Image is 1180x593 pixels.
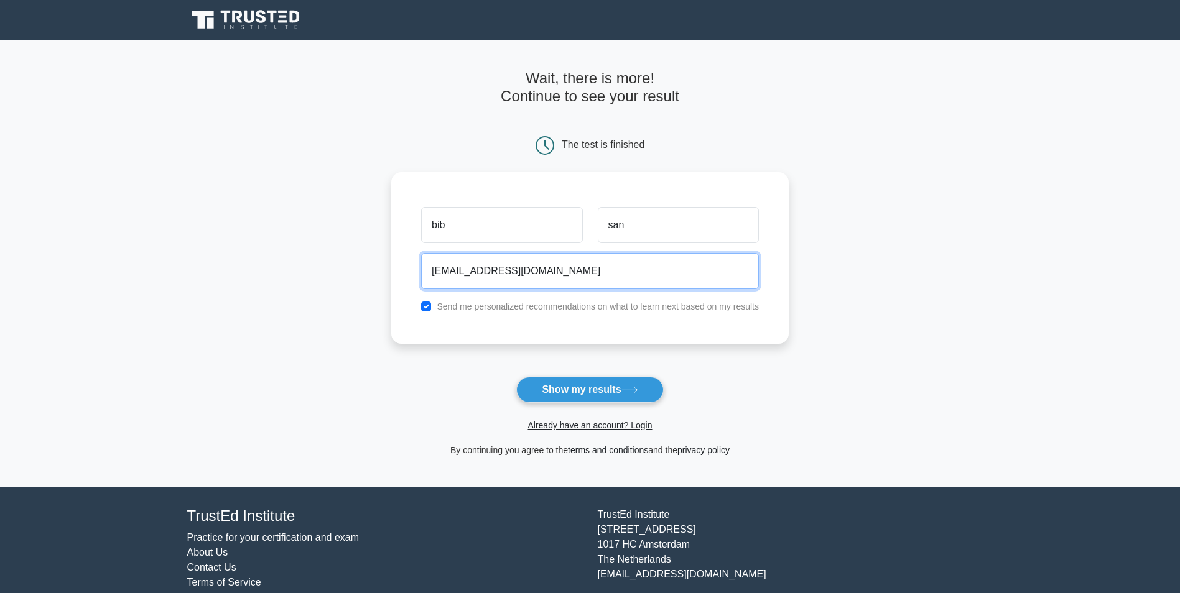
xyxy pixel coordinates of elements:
a: terms and conditions [568,445,648,455]
input: Last name [598,207,759,243]
label: Send me personalized recommendations on what to learn next based on my results [437,301,759,311]
div: By continuing you agree to the and the [384,443,796,457]
button: Show my results [516,377,663,403]
a: privacy policy [677,445,730,455]
div: The test is finished [562,139,644,150]
input: First name [421,207,582,243]
input: Email [421,253,759,289]
h4: TrustEd Institute [187,507,583,525]
a: About Us [187,547,228,558]
a: Already have an account? Login [527,420,652,430]
a: Practice for your certification and exam [187,532,360,543]
a: Contact Us [187,562,236,572]
a: Terms of Service [187,577,261,587]
h4: Wait, there is more! Continue to see your result [391,70,789,106]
